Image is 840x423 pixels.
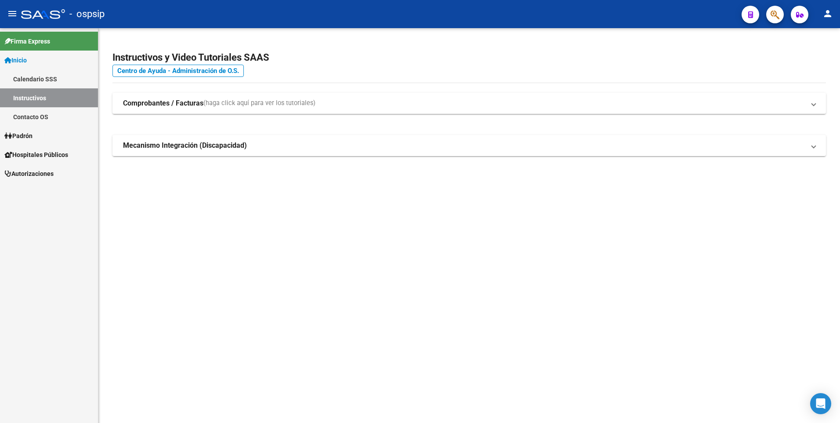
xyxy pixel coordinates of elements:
[112,135,826,156] mat-expansion-panel-header: Mecanismo Integración (Discapacidad)
[4,150,68,160] span: Hospitales Públicos
[112,49,826,66] h2: Instructivos y Video Tutoriales SAAS
[4,36,50,46] span: Firma Express
[112,93,826,114] mat-expansion-panel-header: Comprobantes / Facturas(haga click aquí para ver los tutoriales)
[4,131,33,141] span: Padrón
[112,65,244,77] a: Centro de Ayuda - Administración de O.S.
[810,393,831,414] div: Open Intercom Messenger
[4,169,54,179] span: Autorizaciones
[203,98,315,108] span: (haga click aquí para ver los tutoriales)
[4,55,27,65] span: Inicio
[822,8,833,19] mat-icon: person
[123,141,247,150] strong: Mecanismo Integración (Discapacidad)
[7,8,18,19] mat-icon: menu
[69,4,105,24] span: - ospsip
[123,98,203,108] strong: Comprobantes / Facturas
